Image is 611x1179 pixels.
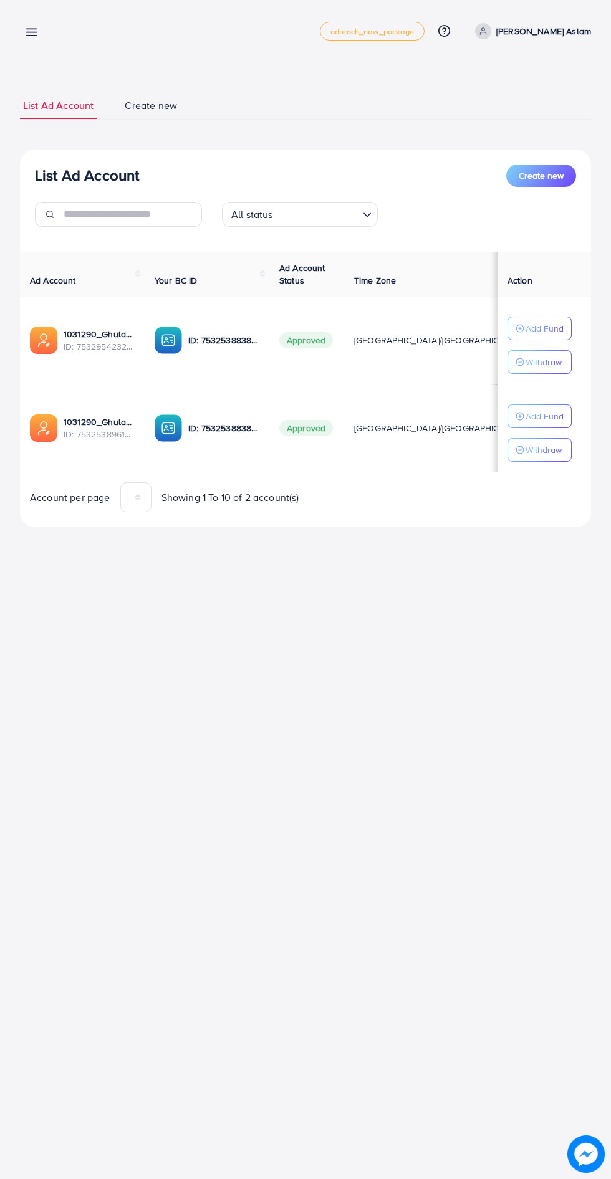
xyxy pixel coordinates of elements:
[508,404,572,428] button: Add Fund
[229,206,276,224] span: All status
[571,1139,601,1169] img: image
[354,422,527,434] span: [GEOGRAPHIC_DATA]/[GEOGRAPHIC_DATA]
[30,274,76,287] span: Ad Account
[508,274,532,287] span: Action
[526,409,564,424] p: Add Fund
[508,350,572,374] button: Withdraw
[125,98,177,113] span: Create new
[508,438,572,462] button: Withdraw
[35,166,139,184] h3: List Ad Account
[188,421,259,436] p: ID: 7532538838637019152
[519,169,564,182] span: Create new
[496,24,591,39] p: [PERSON_NAME] Aslam
[526,355,562,370] p: Withdraw
[30,327,57,354] img: ic-ads-acc.e4c84228.svg
[30,414,57,442] img: ic-ads-acc.e4c84228.svg
[279,332,333,348] span: Approved
[155,327,182,354] img: ic-ba-acc.ded83a64.svg
[508,317,572,340] button: Add Fund
[64,416,135,428] a: 1031290_Ghulam Rasool Aslam_1753805901568
[188,333,259,348] p: ID: 7532538838637019152
[279,420,333,436] span: Approved
[30,490,110,505] span: Account per page
[354,274,396,287] span: Time Zone
[64,428,135,441] span: ID: 7532538961244635153
[330,27,414,36] span: adreach_new_package
[155,274,198,287] span: Your BC ID
[279,262,325,287] span: Ad Account Status
[64,328,135,340] a: 1031290_Ghulam Rasool Aslam 2_1753902599199
[506,165,576,187] button: Create new
[320,22,425,41] a: adreach_new_package
[64,416,135,441] div: <span class='underline'>1031290_Ghulam Rasool Aslam_1753805901568</span></br>7532538961244635153
[526,442,562,457] p: Withdraw
[64,340,135,353] span: ID: 7532954232266326017
[155,414,182,442] img: ic-ba-acc.ded83a64.svg
[277,203,358,224] input: Search for option
[470,23,591,39] a: [PERSON_NAME] Aslam
[23,98,94,113] span: List Ad Account
[526,321,564,336] p: Add Fund
[354,334,527,346] span: [GEOGRAPHIC_DATA]/[GEOGRAPHIC_DATA]
[222,202,378,227] div: Search for option
[64,328,135,353] div: <span class='underline'>1031290_Ghulam Rasool Aslam 2_1753902599199</span></br>7532954232266326017
[161,490,299,505] span: Showing 1 To 10 of 2 account(s)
